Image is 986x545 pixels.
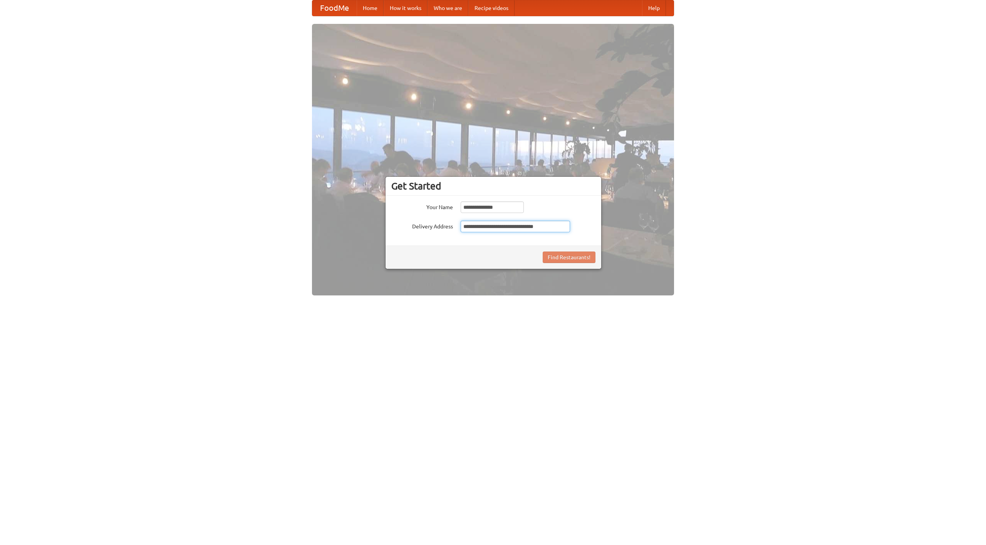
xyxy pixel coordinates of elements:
a: Help [642,0,666,16]
a: How it works [384,0,428,16]
a: Who we are [428,0,468,16]
label: Delivery Address [391,221,453,230]
h3: Get Started [391,180,595,192]
a: Home [357,0,384,16]
button: Find Restaurants! [543,252,595,263]
a: FoodMe [312,0,357,16]
label: Your Name [391,201,453,211]
a: Recipe videos [468,0,515,16]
